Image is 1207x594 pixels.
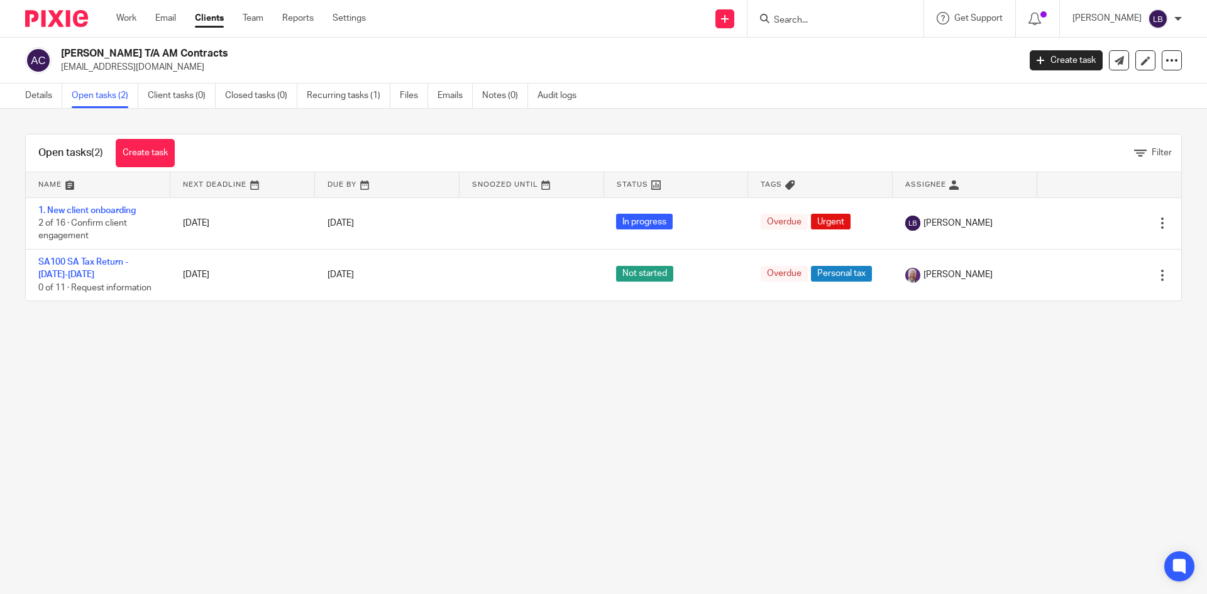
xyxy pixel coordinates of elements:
[616,214,673,229] span: In progress
[116,12,136,25] a: Work
[155,12,176,25] a: Email
[1072,12,1142,25] p: [PERSON_NAME]
[328,219,354,228] span: [DATE]
[333,12,366,25] a: Settings
[616,266,673,282] span: Not started
[537,84,586,108] a: Audit logs
[617,181,648,188] span: Status
[38,219,127,241] span: 2 of 16 · Confirm client engagement
[307,84,390,108] a: Recurring tasks (1)
[482,84,528,108] a: Notes (0)
[761,181,782,188] span: Tags
[761,266,808,282] span: Overdue
[923,217,993,229] span: [PERSON_NAME]
[72,84,138,108] a: Open tasks (2)
[438,84,473,108] a: Emails
[1148,9,1168,29] img: svg%3E
[225,84,297,108] a: Closed tasks (0)
[923,268,993,281] span: [PERSON_NAME]
[761,214,808,229] span: Overdue
[954,14,1003,23] span: Get Support
[905,268,920,283] img: 299265733_8469615096385794_2151642007038266035_n%20(1).jpg
[328,271,354,280] span: [DATE]
[811,214,851,229] span: Urgent
[91,148,103,158] span: (2)
[61,47,821,60] h2: [PERSON_NAME] T/A AM Contracts
[400,84,428,108] a: Files
[38,258,128,279] a: SA100 SA Tax Return - [DATE]-[DATE]
[38,206,136,215] a: 1. New client onboarding
[148,84,216,108] a: Client tasks (0)
[1030,50,1103,70] a: Create task
[1152,148,1172,157] span: Filter
[243,12,263,25] a: Team
[61,61,1011,74] p: [EMAIL_ADDRESS][DOMAIN_NAME]
[811,266,872,282] span: Personal tax
[38,146,103,160] h1: Open tasks
[25,10,88,27] img: Pixie
[25,47,52,74] img: svg%3E
[282,12,314,25] a: Reports
[472,181,538,188] span: Snoozed Until
[170,197,315,249] td: [DATE]
[38,283,152,292] span: 0 of 11 · Request information
[773,15,886,26] input: Search
[170,249,315,300] td: [DATE]
[25,84,62,108] a: Details
[116,139,175,167] a: Create task
[905,216,920,231] img: svg%3E
[195,12,224,25] a: Clients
